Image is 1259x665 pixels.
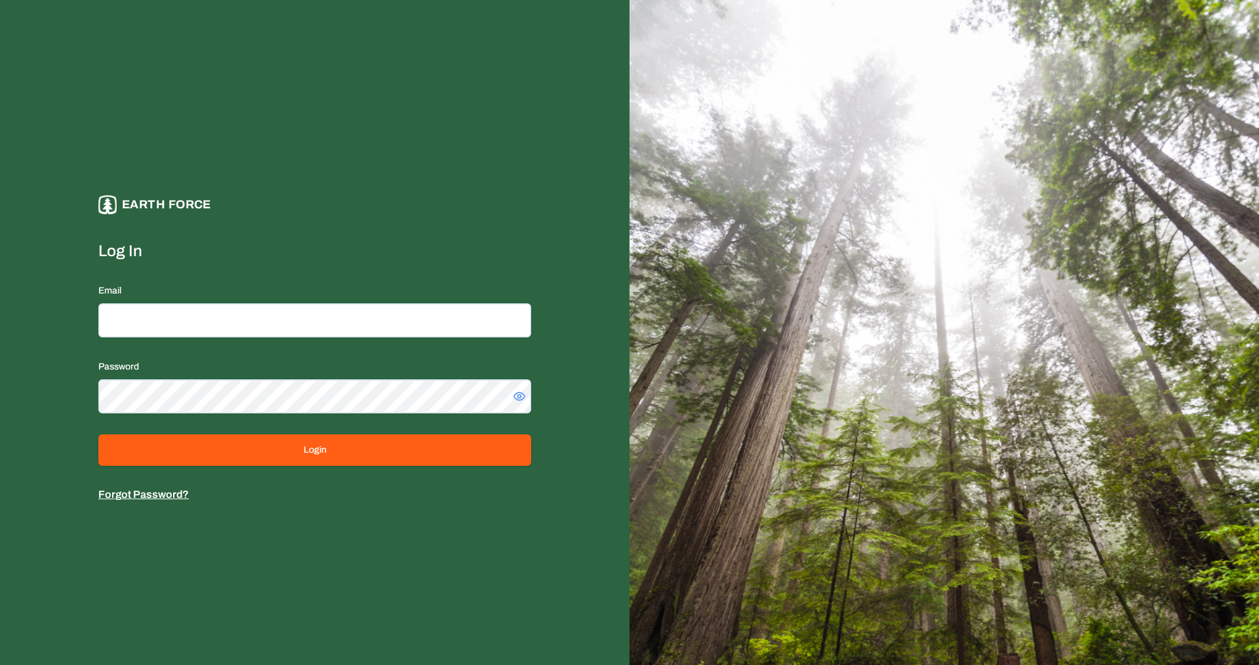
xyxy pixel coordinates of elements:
[98,240,531,261] label: Log In
[98,286,121,295] label: Email
[98,195,117,214] img: earthforce-logo-white-uG4MPadI.svg
[122,195,211,214] p: Earth force
[98,487,531,503] p: Forgot Password?
[98,362,139,371] label: Password
[98,434,531,466] button: Login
